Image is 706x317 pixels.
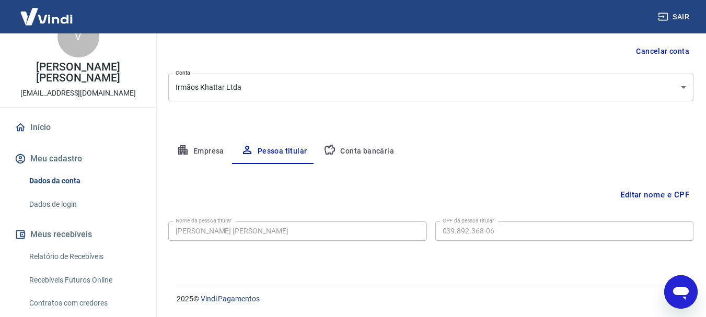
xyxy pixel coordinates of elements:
button: Cancelar conta [632,42,693,61]
button: Editar nome e CPF [616,185,693,205]
button: Conta bancária [315,139,402,164]
p: [EMAIL_ADDRESS][DOMAIN_NAME] [20,88,136,99]
p: [PERSON_NAME] [PERSON_NAME] [8,62,148,84]
button: Sair [656,7,693,27]
div: V [57,16,99,57]
a: Início [13,116,144,139]
button: Meu cadastro [13,147,144,170]
img: Vindi [13,1,80,32]
button: Empresa [168,139,233,164]
a: Recebíveis Futuros Online [25,269,144,291]
button: Pessoa titular [233,139,316,164]
iframe: Botão para abrir a janela de mensagens, conversa em andamento [664,275,698,309]
label: Nome da pessoa titular [176,217,232,225]
a: Dados de login [25,194,144,215]
a: Dados da conta [25,170,144,192]
label: Conta [176,69,190,77]
p: 2025 © [177,293,681,304]
button: Meus recebíveis [13,223,144,246]
div: Irmãos Khattar Ltda [168,74,693,101]
label: CPF da pessoa titular [443,217,494,225]
a: Relatório de Recebíveis [25,246,144,267]
a: Contratos com credores [25,292,144,314]
a: Vindi Pagamentos [201,295,260,303]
